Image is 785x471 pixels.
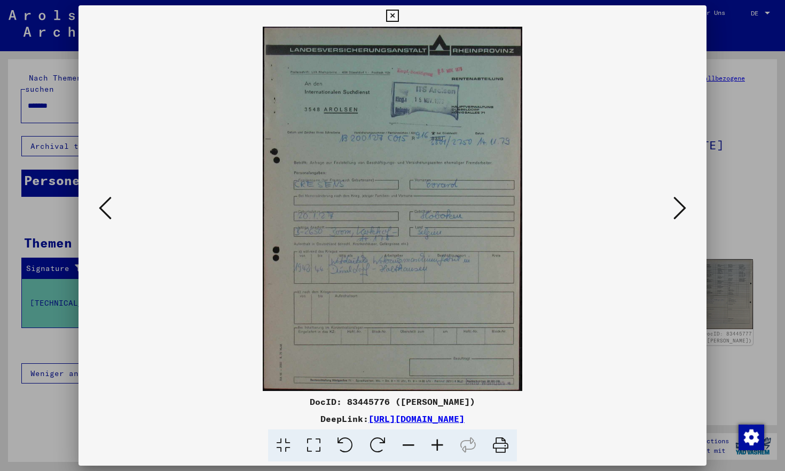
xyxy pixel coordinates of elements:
img: Zustimmung ändern [739,425,764,450]
div: DeepLink: [78,412,706,425]
div: Zustimmung ändern [738,424,764,450]
a: [URL][DOMAIN_NAME] [368,413,465,424]
div: DocID: 83445776 ([PERSON_NAME]) [78,395,706,408]
img: 001.jpg [115,27,670,391]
